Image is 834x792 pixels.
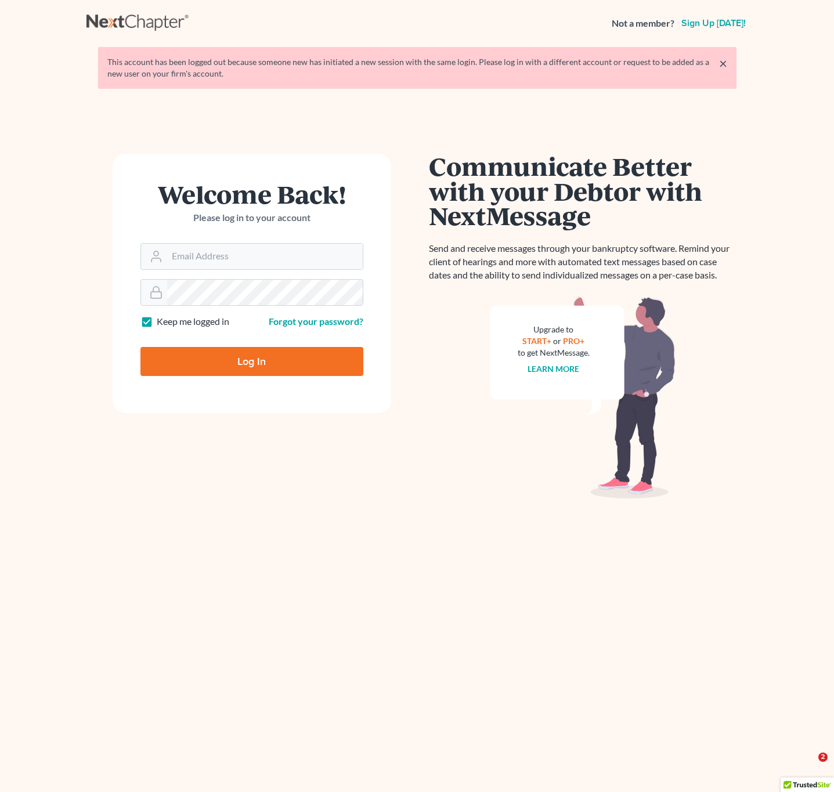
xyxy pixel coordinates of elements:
[518,347,590,359] div: to get NextMessage.
[157,315,229,328] label: Keep me logged in
[563,336,584,346] a: PRO+
[518,324,590,335] div: Upgrade to
[429,242,736,282] p: Send and receive messages through your bankruptcy software. Remind your client of hearings and mo...
[140,182,363,207] h1: Welcome Back!
[429,154,736,228] h1: Communicate Better with your Debtor with NextMessage
[522,336,551,346] a: START+
[490,296,676,499] img: nextmessage_bg-59042aed3d76b12b5cd301f8e5b87938c9018125f34e5fa2b7a6b67550977c72.svg
[140,211,363,225] p: Please log in to your account
[107,56,727,79] div: This account has been logged out because someone new has initiated a new session with the same lo...
[167,244,363,269] input: Email Address
[528,364,579,374] a: Learn more
[679,19,748,28] a: Sign up [DATE]!
[553,336,561,346] span: or
[818,753,828,762] span: 2
[140,347,363,376] input: Log In
[269,316,363,327] a: Forgot your password?
[612,17,674,30] strong: Not a member?
[719,56,727,70] a: ×
[795,753,822,780] iframe: Intercom live chat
